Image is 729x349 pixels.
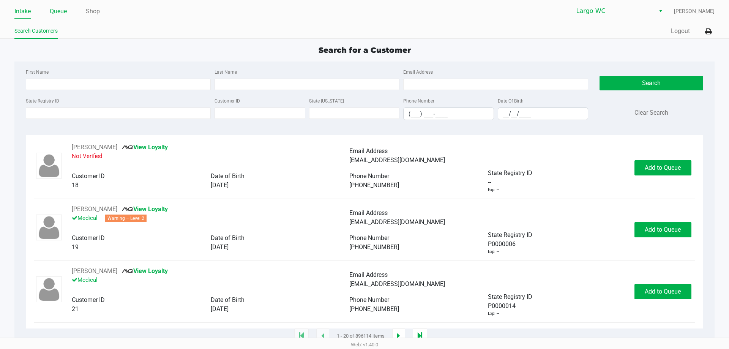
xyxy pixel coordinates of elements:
span: [EMAIL_ADDRESS][DOMAIN_NAME] [349,156,445,164]
span: State Registry ID [488,169,532,177]
span: 18 [72,182,79,189]
span: [PHONE_NUMBER] [349,243,399,251]
label: Last Name [215,69,237,76]
button: See customer info [72,143,117,152]
a: View Loyalty [122,205,168,213]
span: [DATE] [211,305,229,313]
label: Date Of Birth [498,98,524,104]
input: Format: (999) 999-9999 [404,108,494,120]
div: Exp: -- [488,187,499,193]
span: State Registry ID [488,293,532,300]
app-submit-button: Next [392,328,405,344]
button: Select [655,4,666,18]
button: Add to Queue [634,160,691,175]
input: Format: MM/DD/YYYY [498,108,588,120]
span: [PHONE_NUMBER] [349,305,399,313]
kendo-maskedtextbox: Format: MM/DD/YYYY [498,107,589,120]
label: First Name [26,69,49,76]
span: Customer ID [72,172,105,180]
span: Warning – Level 2 [105,215,147,222]
label: Email Address [403,69,433,76]
p: Medical [72,214,349,224]
span: P0000006 [488,240,516,249]
span: Email Address [349,147,388,155]
span: P0000014 [488,302,516,311]
span: Email Address [349,209,388,216]
button: Add to Queue [634,284,691,299]
a: Search Customers [14,26,58,36]
button: Search [600,76,703,90]
span: [DATE] [211,182,229,189]
span: Add to Queue [645,288,681,295]
span: [DATE] [211,243,229,251]
button: Clear Search [634,108,668,117]
span: [EMAIL_ADDRESS][DOMAIN_NAME] [349,218,445,226]
a: View Loyalty [122,267,168,275]
app-submit-button: Move to first page [294,328,309,344]
app-submit-button: Move to last page [413,328,427,344]
span: [EMAIL_ADDRESS][DOMAIN_NAME] [349,280,445,287]
span: Date of Birth [211,172,245,180]
span: Date of Birth [211,296,245,303]
label: State [US_STATE] [309,98,344,104]
kendo-maskedtextbox: Format: (999) 999-9999 [403,107,494,120]
span: Phone Number [349,234,389,242]
label: State Registry ID [26,98,59,104]
span: Phone Number [349,172,389,180]
span: Web: v1.40.0 [351,342,378,347]
div: Exp: -- [488,311,499,317]
span: -- [488,178,491,187]
button: See customer info [72,267,117,276]
button: See customer info [72,205,117,214]
label: Phone Number [403,98,434,104]
p: Medical [72,276,349,286]
span: State Registry ID [488,231,532,238]
a: Queue [50,6,67,17]
a: Intake [14,6,31,17]
span: 21 [72,305,79,313]
a: View Loyalty [122,144,168,151]
span: Search for a Customer [319,46,411,55]
label: Customer ID [215,98,240,104]
span: 1 - 20 of 896114 items [337,332,385,340]
span: Largo WC [576,6,650,16]
span: Add to Queue [645,226,681,233]
span: Add to Queue [645,164,681,171]
span: Email Address [349,271,388,278]
span: Phone Number [349,296,389,303]
span: Customer ID [72,234,105,242]
span: Customer ID [72,296,105,303]
button: Logout [671,27,690,36]
span: 19 [72,243,79,251]
app-submit-button: Previous [316,328,329,344]
span: [PERSON_NAME] [674,7,715,15]
p: Not Verified [72,152,349,163]
span: [PHONE_NUMBER] [349,182,399,189]
span: Date of Birth [211,234,245,242]
a: Shop [86,6,100,17]
button: Add to Queue [634,222,691,237]
div: Exp: -- [488,249,499,255]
